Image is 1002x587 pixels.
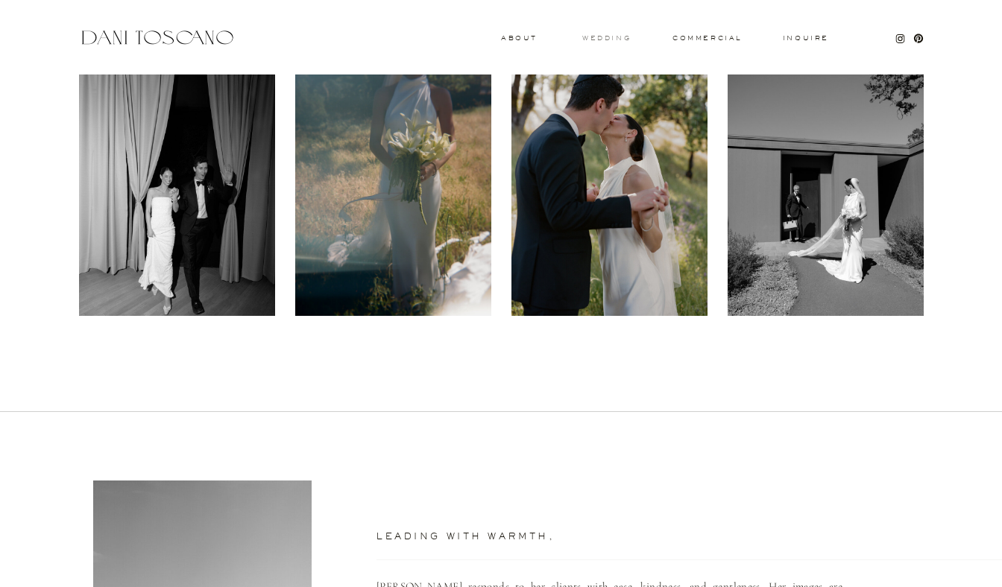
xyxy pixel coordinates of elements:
a: wedding [582,35,631,40]
a: Inquire [782,35,830,42]
h3: Leading with warmth, [376,532,746,545]
a: commercial [672,35,741,41]
a: About [501,35,534,40]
